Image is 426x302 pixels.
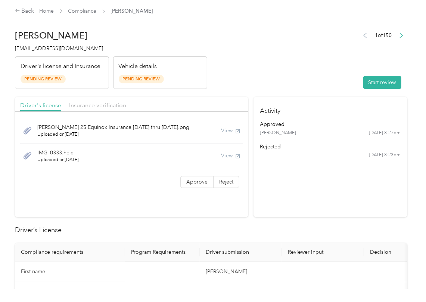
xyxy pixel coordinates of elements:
[37,131,189,138] span: Uploaded on [DATE]
[186,179,208,185] span: Approve
[37,149,79,157] span: IMG_0333.heic
[21,268,45,275] span: First name
[15,7,34,16] div: Back
[15,225,407,235] h2: Driver’s License
[125,243,200,262] th: Program Requirements
[15,30,207,41] h2: [PERSON_NAME]
[200,262,282,282] td: [PERSON_NAME]
[260,120,401,128] div: approved
[21,75,66,83] span: Pending Review
[260,130,296,136] span: [PERSON_NAME]
[369,152,401,158] time: [DATE] 8:23pm
[369,130,401,136] time: [DATE] 8:27pm
[69,102,126,109] span: Insurance verification
[68,8,97,14] a: Compliance
[288,268,289,275] span: -
[20,102,61,109] span: Driver's license
[119,75,164,83] span: Pending Review
[260,143,401,151] div: rejected
[40,8,54,14] a: Home
[219,179,233,185] span: Reject
[375,31,392,39] span: 1 of 150
[15,262,125,282] td: First name
[384,260,426,302] iframe: Everlance-gr Chat Button Frame
[37,157,79,163] span: Uploaded on [DATE]
[15,45,103,52] span: [EMAIL_ADDRESS][DOMAIN_NAME]
[111,7,153,15] span: [PERSON_NAME]
[125,262,200,282] td: -
[200,243,282,262] th: Driver submission
[363,76,401,89] button: Start review
[37,123,189,131] span: [PERSON_NAME] 25 Equinox Insurance [DATE] thru [DATE].png
[282,243,364,262] th: Reviewer input
[21,62,100,71] p: Driver's license and Insurance
[15,243,125,262] th: Compliance requirements
[254,97,407,120] h4: Activity
[119,62,157,71] p: Vehicle details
